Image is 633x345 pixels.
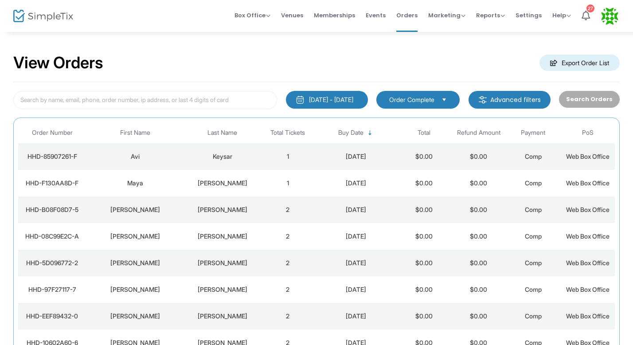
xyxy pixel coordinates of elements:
[187,312,258,321] div: Maldonado
[261,196,315,223] td: 2
[525,153,542,160] span: Comp
[397,276,451,303] td: $0.00
[566,312,610,320] span: Web Box Office
[566,232,610,240] span: Web Box Office
[525,232,542,240] span: Comp
[89,179,182,188] div: Maya
[261,170,315,196] td: 1
[397,196,451,223] td: $0.00
[338,129,363,137] span: Buy Date
[451,276,506,303] td: $0.00
[521,129,545,137] span: Payment
[20,179,84,188] div: HHD-F130AA8D-F
[296,95,305,104] img: monthly
[476,11,505,20] span: Reports
[397,122,451,143] th: Total
[89,205,182,214] div: Natalie
[317,312,395,321] div: 9/14/2025
[397,143,451,170] td: $0.00
[261,276,315,303] td: 2
[187,152,258,161] div: Keysar
[317,179,395,188] div: 9/14/2025
[451,122,506,143] th: Refund Amount
[89,285,182,294] div: Rosie
[314,4,355,27] span: Memberships
[317,152,395,161] div: 9/14/2025
[438,95,450,105] button: Select
[20,232,84,241] div: HHD-08C99E2C-A
[286,91,368,109] button: [DATE] - [DATE]
[281,4,303,27] span: Venues
[451,303,506,329] td: $0.00
[261,250,315,276] td: 2
[317,285,395,294] div: 9/14/2025
[566,286,610,293] span: Web Box Office
[525,312,542,320] span: Comp
[451,196,506,223] td: $0.00
[207,129,237,137] span: Last Name
[525,179,542,187] span: Comp
[317,232,395,241] div: 9/14/2025
[397,223,451,250] td: $0.00
[261,122,315,143] th: Total Tickets
[566,259,610,267] span: Web Box Office
[13,91,277,109] input: Search by name, email, phone, order number, ip address, or last 4 digits of card
[32,129,73,137] span: Order Number
[397,170,451,196] td: $0.00
[516,4,542,27] span: Settings
[187,179,258,188] div: Beeri-Feldman
[451,223,506,250] td: $0.00
[366,4,386,27] span: Events
[261,223,315,250] td: 2
[89,259,182,267] div: Alayna
[525,206,542,213] span: Comp
[309,95,353,104] div: [DATE] - [DATE]
[451,170,506,196] td: $0.00
[261,143,315,170] td: 1
[120,129,150,137] span: First Name
[451,143,506,170] td: $0.00
[525,286,542,293] span: Comp
[187,285,258,294] div: Carrillo
[552,11,571,20] span: Help
[89,312,182,321] div: Brianda
[187,232,258,241] div: Gregg
[317,205,395,214] div: 9/14/2025
[566,153,610,160] span: Web Box Office
[20,205,84,214] div: HHD-B08F08D7-5
[13,53,103,73] h2: View Orders
[566,179,610,187] span: Web Box Office
[234,11,270,20] span: Box Office
[89,152,182,161] div: Avi
[20,285,84,294] div: HHD-97F27117-7
[187,205,258,214] div: McClure
[566,206,610,213] span: Web Box Office
[317,259,395,267] div: 9/14/2025
[428,11,465,20] span: Marketing
[396,4,418,27] span: Orders
[389,95,434,104] span: Order Complete
[539,55,620,71] m-button: Export Order List
[20,312,84,321] div: HHD-EEF89432-0
[397,303,451,329] td: $0.00
[582,129,594,137] span: PoS
[469,91,551,109] m-button: Advanced filters
[261,303,315,329] td: 2
[397,250,451,276] td: $0.00
[20,259,84,267] div: HHD-5D096772-2
[478,95,487,104] img: filter
[451,250,506,276] td: $0.00
[20,152,84,161] div: HHD-85907261-F
[525,259,542,267] span: Comp
[89,232,182,241] div: Natalie
[367,129,374,137] span: Sortable
[586,4,594,12] div: 27
[187,259,258,267] div: Marsh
